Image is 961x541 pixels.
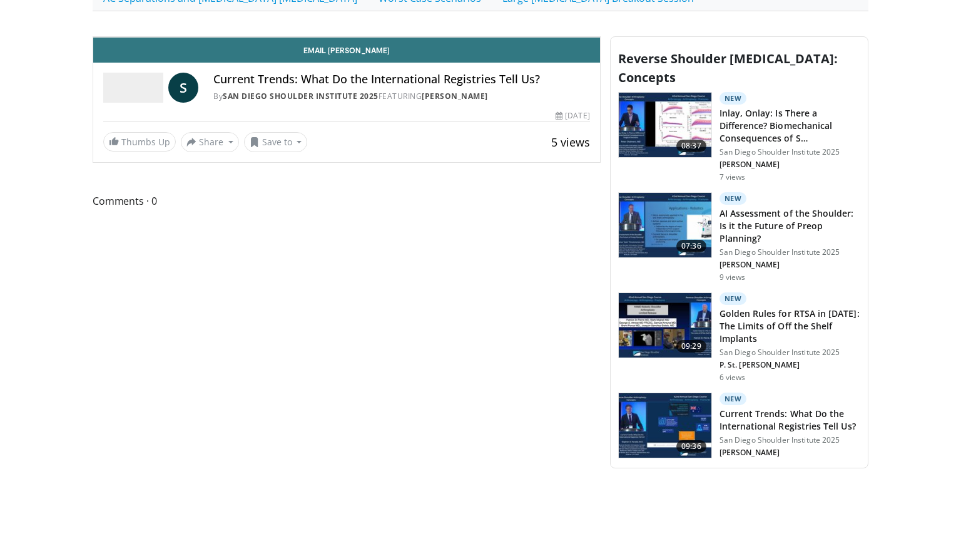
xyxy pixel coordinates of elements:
a: 09:29 New Golden Rules for RTSA in [DATE]: The Limits of Off the Shelf Implants San Diego Shoulde... [618,292,860,383]
img: 1e75973e-38f7-4598-90b2-724741f233eb.150x105_q85_crop-smart_upscale.jpg [619,393,711,458]
a: 09:36 New Current Trends: What Do the International Registries Tell Us? San Diego Shoulder Instit... [618,393,860,460]
button: Share [181,132,239,152]
span: 09:29 [676,340,706,353]
a: 08:37 New Inlay, Onlay: Is There a Difference? Biomechanical Consequences of S… San Diego Shoulde... [618,92,860,182]
p: [PERSON_NAME] [719,160,860,170]
h3: Golden Rules for RTSA in [DATE]: The Limits of Off the Shelf Implants [719,307,860,345]
a: S [168,73,198,103]
p: P. St. [PERSON_NAME] [719,360,860,370]
span: 09:36 [676,440,706,453]
a: Thumbs Up [103,132,176,152]
span: 07:36 [676,240,706,252]
p: San Diego Shoulder Institute 2025 [719,147,860,157]
p: 6 views [719,373,746,383]
div: By FEATURING [213,91,590,102]
p: New [719,292,747,305]
h3: AI Assessment of the Shoulder: Is it the Future of Preop Planning? [719,207,860,245]
p: New [719,192,747,205]
span: Comments 0 [93,193,601,209]
video-js: Video Player [93,37,600,38]
p: San Diego Shoulder Institute 2025 [719,247,860,257]
span: Reverse Shoulder [MEDICAL_DATA]: Concepts [618,50,838,86]
a: 07:36 New AI Assessment of the Shoulder: Is it the Future of Preop Planning? San Diego Shoulder I... [618,192,860,282]
a: San Diego Shoulder Institute 2025 [223,91,379,101]
span: 5 views [551,135,590,150]
img: 3c74c8b3-bd2e-4084-94c4-48fd2eddd767.150x105_q85_crop-smart_upscale.jpg [619,93,711,158]
span: 08:37 [676,140,706,152]
p: New [719,92,747,105]
p: [PERSON_NAME] [719,448,860,458]
p: [PERSON_NAME] [719,260,860,270]
div: [DATE] [556,110,589,121]
button: Save to [244,132,308,152]
h3: Current Trends: What Do the International Registries Tell Us? [719,408,860,433]
p: New [719,393,747,405]
img: San Diego Shoulder Institute 2025 [103,73,163,103]
h3: Inlay, Onlay: Is There a Difference? Biomechanical Consequences of S… [719,107,860,145]
a: Email [PERSON_NAME] [93,38,600,63]
a: [PERSON_NAME] [422,91,488,101]
img: 01590781-5d09-4020-92b6-0e29938be251.150x105_q85_crop-smart_upscale.jpg [619,293,711,358]
h4: Current Trends: What Do the International Registries Tell Us? [213,73,590,86]
p: San Diego Shoulder Institute 2025 [719,348,860,358]
p: 7 views [719,172,746,182]
p: 9 views [719,272,746,282]
p: San Diego Shoulder Institute 2025 [719,435,860,445]
img: feee2f40-fe49-45fe-b28a-6c62491c4fdc.150x105_q85_crop-smart_upscale.jpg [619,193,711,258]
